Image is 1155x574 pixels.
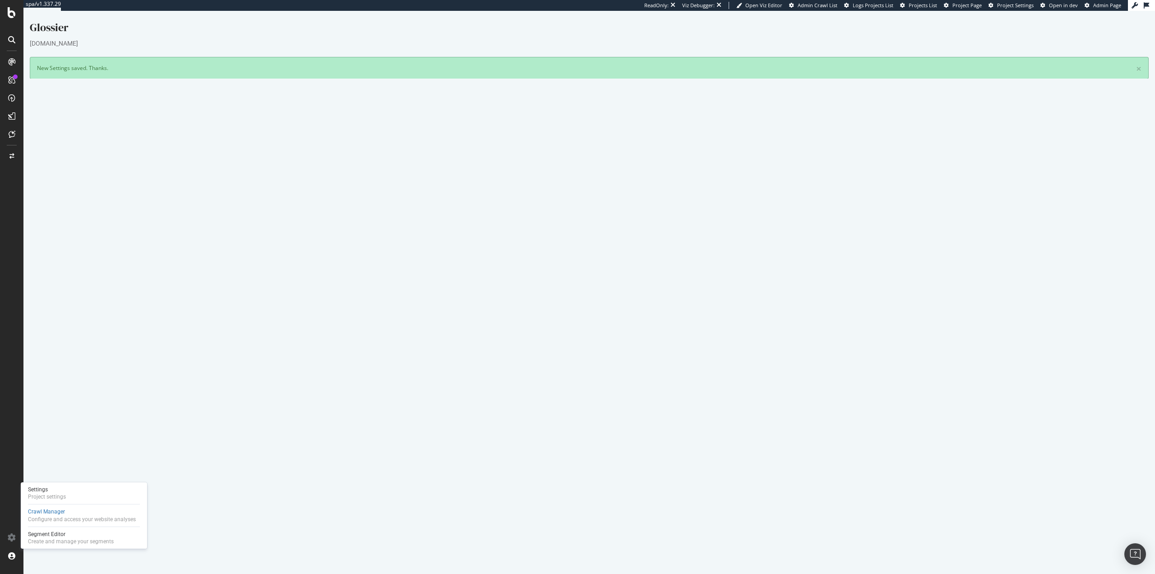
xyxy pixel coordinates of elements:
a: Admin Crawl List [789,2,837,9]
div: Configure and access your website analyses [28,516,136,523]
span: Open Viz Editor [745,2,782,9]
span: Project Page [952,2,982,9]
a: Open Viz Editor [736,2,782,9]
div: Viz Debugger: [682,2,715,9]
div: Crawl Manager [28,508,136,516]
span: Open in dev [1049,2,1078,9]
span: Project Settings [997,2,1034,9]
span: Logs Projects List [853,2,893,9]
a: × [1113,53,1118,63]
div: [DOMAIN_NAME] [6,28,1125,37]
a: Segment EditorCreate and manage your segments [24,530,143,546]
a: Project Page [944,2,982,9]
span: Admin Crawl List [798,2,837,9]
div: Create and manage your segments [28,538,114,545]
a: Logs Projects List [844,2,893,9]
a: Crawl ManagerConfigure and access your website analyses [24,507,143,524]
a: Projects List [900,2,937,9]
a: Admin Page [1085,2,1121,9]
a: SettingsProject settings [24,485,143,501]
div: Segment Editor [28,531,114,538]
div: Glossier [6,9,1125,28]
span: Admin Page [1093,2,1121,9]
div: New Settings saved. Thanks. [6,46,1125,68]
div: Open Intercom Messenger [1124,543,1146,565]
div: ReadOnly: [644,2,669,9]
div: Settings [28,486,66,493]
a: Project Settings [989,2,1034,9]
a: Open in dev [1040,2,1078,9]
div: Project settings [28,493,66,500]
span: Projects List [909,2,937,9]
